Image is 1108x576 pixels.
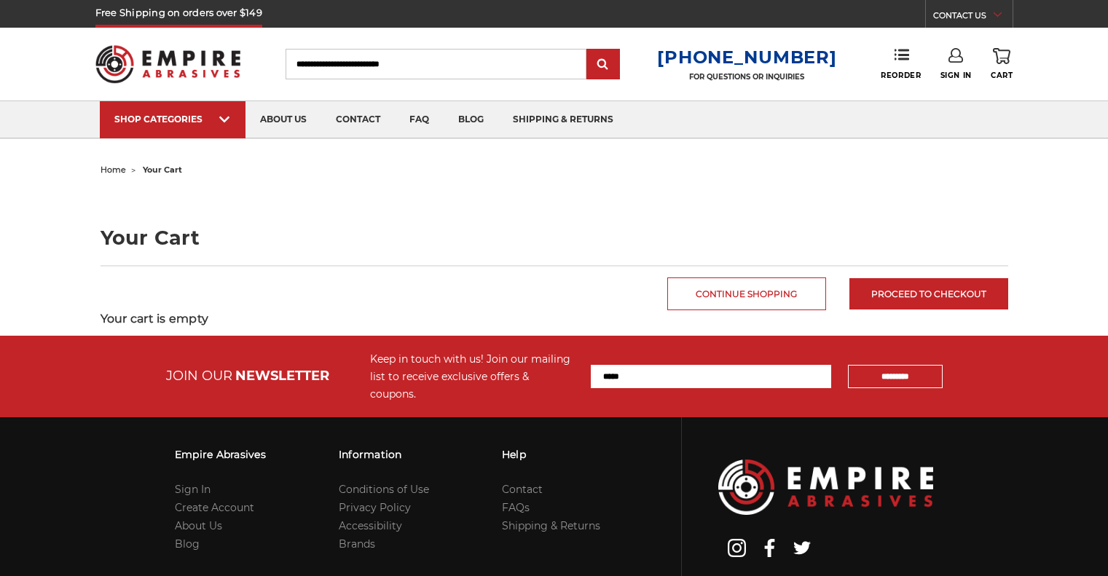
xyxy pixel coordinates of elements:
[101,165,126,175] a: home
[940,71,972,80] span: Sign In
[175,483,211,496] a: Sign In
[339,439,429,470] h3: Information
[166,368,232,384] span: JOIN OUR
[175,501,254,514] a: Create Account
[498,101,628,138] a: shipping & returns
[933,7,1013,28] a: CONTACT US
[881,71,921,80] span: Reorder
[339,519,402,532] a: Accessibility
[143,165,182,175] span: your cart
[991,71,1013,80] span: Cart
[718,459,933,515] img: Empire Abrasives Logo Image
[849,278,1008,309] a: Proceed to checkout
[175,537,200,551] a: Blog
[339,483,429,496] a: Conditions of Use
[321,101,395,138] a: contact
[667,277,826,310] a: Continue Shopping
[175,439,266,470] h3: Empire Abrasives
[101,228,1008,248] h1: Your Cart
[502,519,600,532] a: Shipping & Returns
[502,483,543,496] a: Contact
[339,537,375,551] a: Brands
[657,47,836,68] a: [PHONE_NUMBER]
[114,114,231,125] div: SHOP CATEGORIES
[502,439,600,470] h3: Help
[175,519,222,532] a: About Us
[881,48,921,79] a: Reorder
[101,310,1008,328] h3: Your cart is empty
[370,350,576,403] div: Keep in touch with us! Join our mailing list to receive exclusive offers & coupons.
[339,501,411,514] a: Privacy Policy
[657,72,836,82] p: FOR QUESTIONS OR INQUIRIES
[444,101,498,138] a: blog
[95,36,241,92] img: Empire Abrasives
[245,101,321,138] a: about us
[235,368,329,384] span: NEWSLETTER
[589,50,618,79] input: Submit
[395,101,444,138] a: faq
[991,48,1013,80] a: Cart
[502,501,530,514] a: FAQs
